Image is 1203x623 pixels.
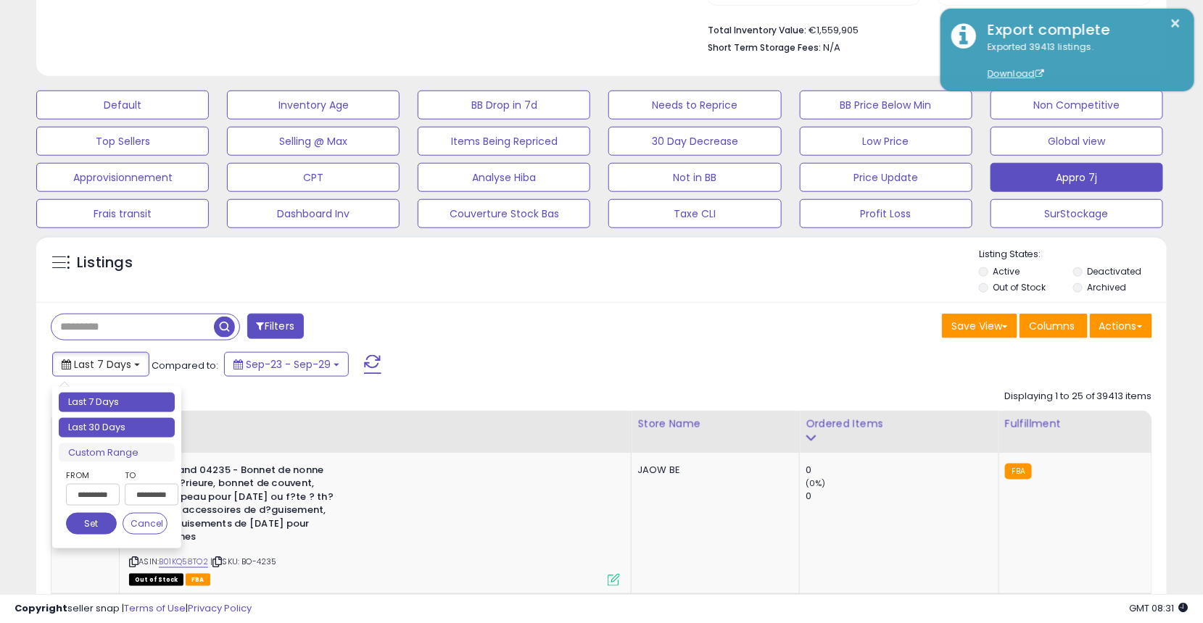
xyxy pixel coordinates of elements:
[418,163,590,192] button: Analyse Hiba
[59,443,175,463] li: Custom Range
[52,352,149,377] button: Last 7 Days
[608,199,781,228] button: Taxe CLI
[74,357,131,372] span: Last 7 Days
[800,199,972,228] button: Profit Loss
[806,417,993,432] div: Ordered Items
[36,91,209,120] button: Default
[1020,314,1088,338] button: Columns
[66,513,117,535] button: Set
[227,199,400,228] button: Dashboard Inv
[246,357,331,372] span: Sep-23 - Sep-29
[418,199,590,228] button: Couverture Stock Bas
[125,468,168,482] label: To
[800,127,972,156] button: Low Price
[1087,281,1126,293] label: Archived
[210,556,276,567] span: | SKU: BO-4235
[162,464,338,548] b: Boland 04235 - Bonnet de nonne sup?rieure, bonnet de couvent, chapeau pour [DATE] ou f?te ? th?me...
[608,127,781,156] button: 30 Day Decrease
[800,91,972,120] button: BB Price Below Min
[77,253,133,273] h5: Listings
[637,417,793,432] div: Store Name
[608,91,781,120] button: Needs to Reprice
[124,601,186,615] a: Terms of Use
[36,163,209,192] button: Approvisionnement
[418,127,590,156] button: Items Being Repriced
[1004,390,1152,404] div: Displaying 1 to 25 of 39413 items
[66,468,117,482] label: From
[708,20,1141,38] li: €1,559,905
[806,464,999,477] div: 0
[227,127,400,156] button: Selling @ Max
[1005,464,1032,480] small: FBA
[977,41,1183,81] div: Exported 39413 listings.
[800,163,972,192] button: Price Update
[125,417,625,432] div: Title
[806,477,826,489] small: (0%)
[36,199,209,228] button: Frais transit
[824,41,841,54] span: N/A
[36,127,209,156] button: Top Sellers
[247,314,304,339] button: Filters
[991,163,1163,192] button: Appro 7j
[159,556,208,568] a: B01KQ58TO2
[15,601,67,615] strong: Copyright
[637,464,788,477] div: JAOW BE
[59,418,175,438] li: Last 30 Days
[988,67,1044,80] a: Download
[1130,601,1188,615] span: 2025-10-7 08:31 GMT
[129,574,183,586] span: All listings that are currently out of stock and unavailable for purchase on Amazon
[224,352,349,377] button: Sep-23 - Sep-29
[15,602,252,616] div: seller snap | |
[806,490,999,503] div: 0
[608,163,781,192] button: Not in BB
[227,163,400,192] button: CPT
[993,281,1046,293] label: Out of Stock
[993,265,1020,277] label: Active
[227,91,400,120] button: Inventory Age
[59,393,175,412] li: Last 7 Days
[186,574,210,586] span: FBA
[152,359,218,372] span: Compared to:
[1170,14,1182,33] button: ×
[977,20,1183,41] div: Export complete
[991,91,1163,120] button: Non Competitive
[942,314,1017,338] button: Save View
[991,199,1163,228] button: SurStockage
[708,41,822,54] b: Short Term Storage Fees:
[418,91,590,120] button: BB Drop in 7d
[1090,314,1152,338] button: Actions
[188,601,252,615] a: Privacy Policy
[708,24,807,36] b: Total Inventory Value:
[1087,265,1141,277] label: Deactivated
[123,513,168,535] button: Cancel
[991,127,1163,156] button: Global view
[1029,319,1075,333] span: Columns
[979,248,1167,262] p: Listing States:
[1005,417,1146,432] div: Fulfillment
